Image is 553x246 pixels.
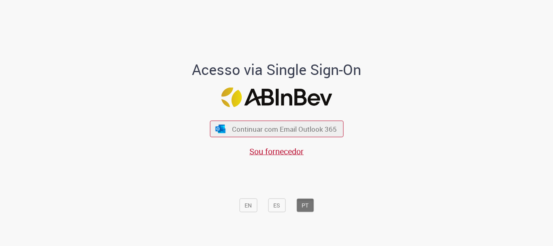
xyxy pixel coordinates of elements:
h1: Acesso via Single Sign-On [164,62,389,78]
button: EN [239,199,257,212]
button: ES [268,199,285,212]
button: PT [296,199,314,212]
a: Sou fornecedor [249,146,304,157]
img: Logo ABInBev [221,88,332,107]
button: ícone Azure/Microsoft 360 Continuar com Email Outlook 365 [210,121,343,137]
img: ícone Azure/Microsoft 360 [215,124,226,133]
span: Continuar com Email Outlook 365 [232,124,337,134]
